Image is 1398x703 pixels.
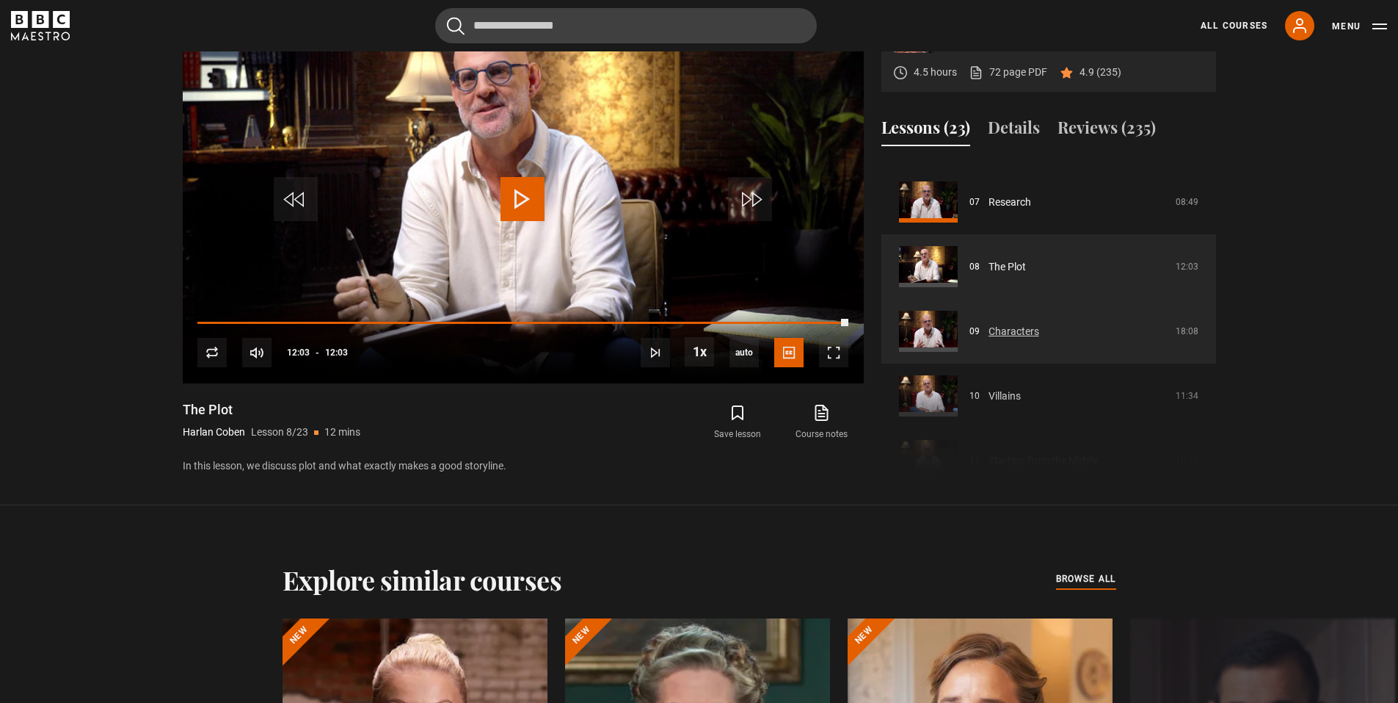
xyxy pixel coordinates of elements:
[1056,572,1116,586] span: browse all
[774,338,804,367] button: Captions
[819,338,848,367] button: Fullscreen
[197,322,848,325] div: Progress Bar
[324,425,360,440] p: 12 mins
[325,339,348,366] span: 12:03
[183,401,360,419] h1: The Plot
[1201,19,1267,32] a: All Courses
[1332,19,1387,34] button: Toggle navigation
[989,324,1039,339] a: Characters
[988,115,1040,146] button: Details
[1080,65,1121,80] p: 4.9 (235)
[729,338,759,367] div: Current quality: 720p
[183,425,245,440] p: Harlan Coben
[316,347,319,358] span: -
[283,564,562,595] h2: Explore similar courses
[989,195,1031,210] a: Research
[685,337,714,367] button: Playback Rate
[1057,115,1156,146] button: Reviews (235)
[1056,572,1116,588] a: browse all
[11,11,70,40] svg: BBC Maestro
[914,65,957,80] p: 4.5 hours
[287,339,310,366] span: 12:03
[197,338,227,367] button: Replay
[251,425,308,440] p: Lesson 8/23
[435,8,817,43] input: Search
[989,259,1026,275] a: The Plot
[447,17,465,35] button: Submit the search query
[969,65,1047,80] a: 72 page PDF
[729,338,759,367] span: auto
[641,338,670,367] button: Next Lesson
[183,458,864,474] p: In this lesson, we discuss plot and what exactly makes a good storyline.
[696,401,779,444] button: Save lesson
[242,338,272,367] button: Mute
[779,401,863,444] a: Course notes
[881,115,970,146] button: Lessons (23)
